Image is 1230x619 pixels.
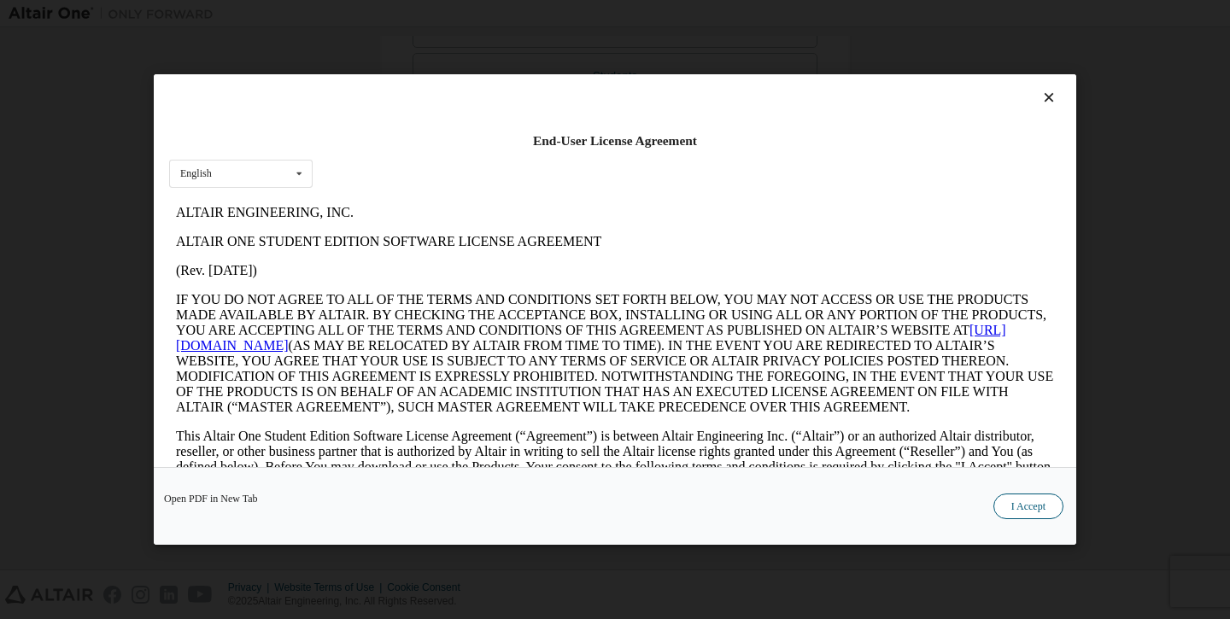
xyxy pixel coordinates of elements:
[7,36,885,51] p: ALTAIR ONE STUDENT EDITION SOFTWARE LICENSE AGREEMENT
[7,231,885,292] p: This Altair One Student Edition Software License Agreement (“Agreement”) is between Altair Engine...
[169,132,1061,149] div: End-User License Agreement
[7,125,837,155] a: [URL][DOMAIN_NAME]
[7,7,885,22] p: ALTAIR ENGINEERING, INC.
[164,493,258,504] a: Open PDF in New Tab
[7,94,885,217] p: IF YOU DO NOT AGREE TO ALL OF THE TERMS AND CONDITIONS SET FORTH BELOW, YOU MAY NOT ACCESS OR USE...
[7,65,885,80] p: (Rev. [DATE])
[180,168,212,178] div: English
[993,493,1063,519] button: I Accept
